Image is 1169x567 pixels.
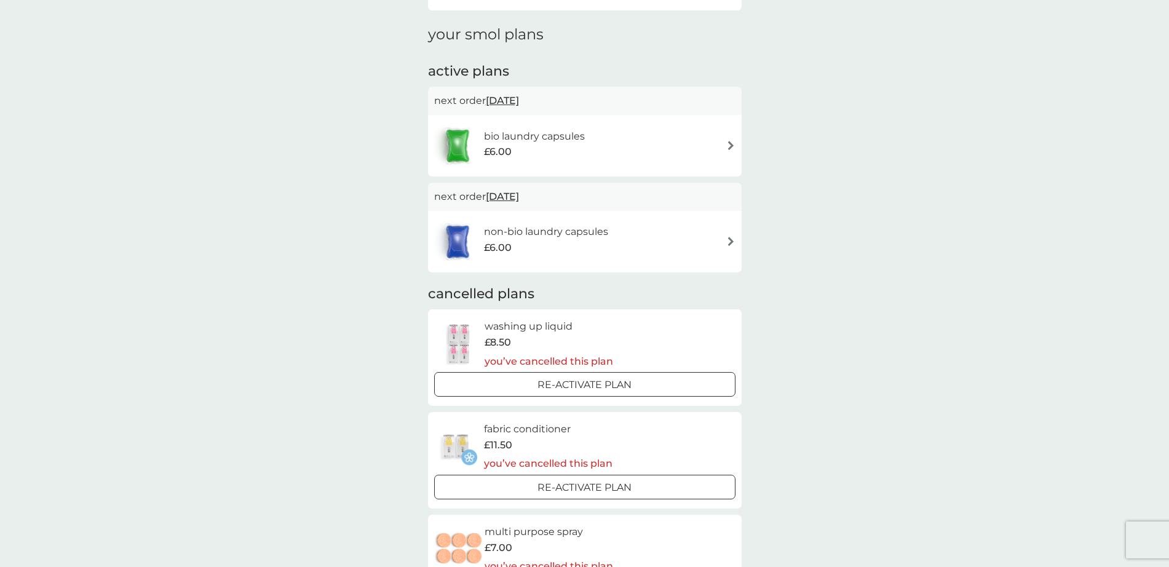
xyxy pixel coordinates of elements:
span: £8.50 [485,335,511,351]
img: non-bio laundry capsules [434,220,481,263]
button: Re-activate Plan [434,372,735,397]
p: you’ve cancelled this plan [485,354,613,370]
h6: washing up liquid [485,319,613,335]
h6: non-bio laundry capsules [484,224,608,240]
h6: bio laundry capsules [484,129,585,145]
span: £11.50 [484,437,512,453]
span: [DATE] [486,184,519,208]
img: bio laundry capsules [434,124,481,167]
h2: active plans [428,62,742,81]
p: you’ve cancelled this plan [484,456,612,472]
span: £6.00 [484,144,512,160]
p: Re-activate Plan [537,377,632,393]
p: next order [434,189,735,205]
p: Re-activate Plan [537,480,632,496]
h6: fabric conditioner [484,421,612,437]
h6: multi purpose spray [485,524,613,540]
img: fabric conditioner [434,425,477,468]
span: [DATE] [486,89,519,113]
img: arrow right [726,237,735,246]
h2: cancelled plans [428,285,742,304]
button: Re-activate Plan [434,475,735,499]
img: arrow right [726,141,735,150]
span: £6.00 [484,240,512,256]
span: £7.00 [485,540,512,556]
img: washing up liquid [434,322,485,365]
p: next order [434,93,735,109]
h1: your smol plans [428,26,742,44]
